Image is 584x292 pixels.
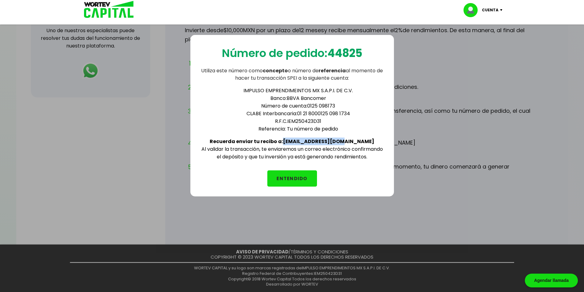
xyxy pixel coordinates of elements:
[212,125,384,133] li: Referencia: Tu número de pedido
[212,110,384,117] li: CLABE Interbancaria: 01 21 8000125 098 1734
[267,170,317,187] button: ENTENDIDO
[212,87,384,94] li: IMPULSO EMPRENDIMEINTOS MX S.A.P.I. DE C.V.
[263,67,288,74] b: concepto
[464,3,482,17] img: profile-image
[498,9,507,11] img: icon-down
[200,82,384,161] div: Al validar la transacción, te enviaremos un correo electrónico confirmando el depósito y que tu i...
[212,94,384,102] li: Banco: BBVA Bancomer
[200,67,384,82] p: Utiliza este número como o número de al momento de hacer tu transacción SPEI a la siguiente cuenta:
[212,117,384,125] li: R.F.C. IEM250423D31
[222,45,362,62] p: Número de pedido:
[319,67,346,74] b: referencia
[210,138,374,145] b: Recuerda enviar tu recibo a: [EMAIL_ADDRESS][DOMAIN_NAME]
[525,274,578,287] div: Agendar llamada
[327,45,362,61] b: 44825
[482,6,498,15] p: Cuenta
[212,102,384,110] li: Número de cuenta: 0125 098173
